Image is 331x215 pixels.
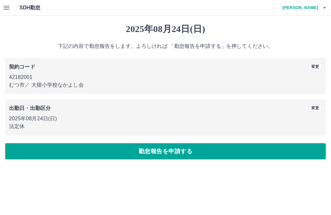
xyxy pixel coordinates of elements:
p: 法定休 [9,123,322,130]
button: 変更 [308,104,322,112]
b: 契約コード [9,64,35,70]
p: 下記の内容で勤怠報告をします。よろしければ 「勤怠報告を申請する」を押してください。 [5,42,326,50]
b: 出勤日・出勤区分 [9,105,51,111]
p: 2025年08月24日(日) [9,115,322,123]
h1: 2025年08月24日(日) [5,24,326,35]
button: 変更 [308,63,322,70]
button: 勤怠報告を申請する [5,143,326,159]
p: 42182001 [9,73,322,81]
p: むつ市 ／ 大畑小学校なかよし会 [9,81,322,89]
